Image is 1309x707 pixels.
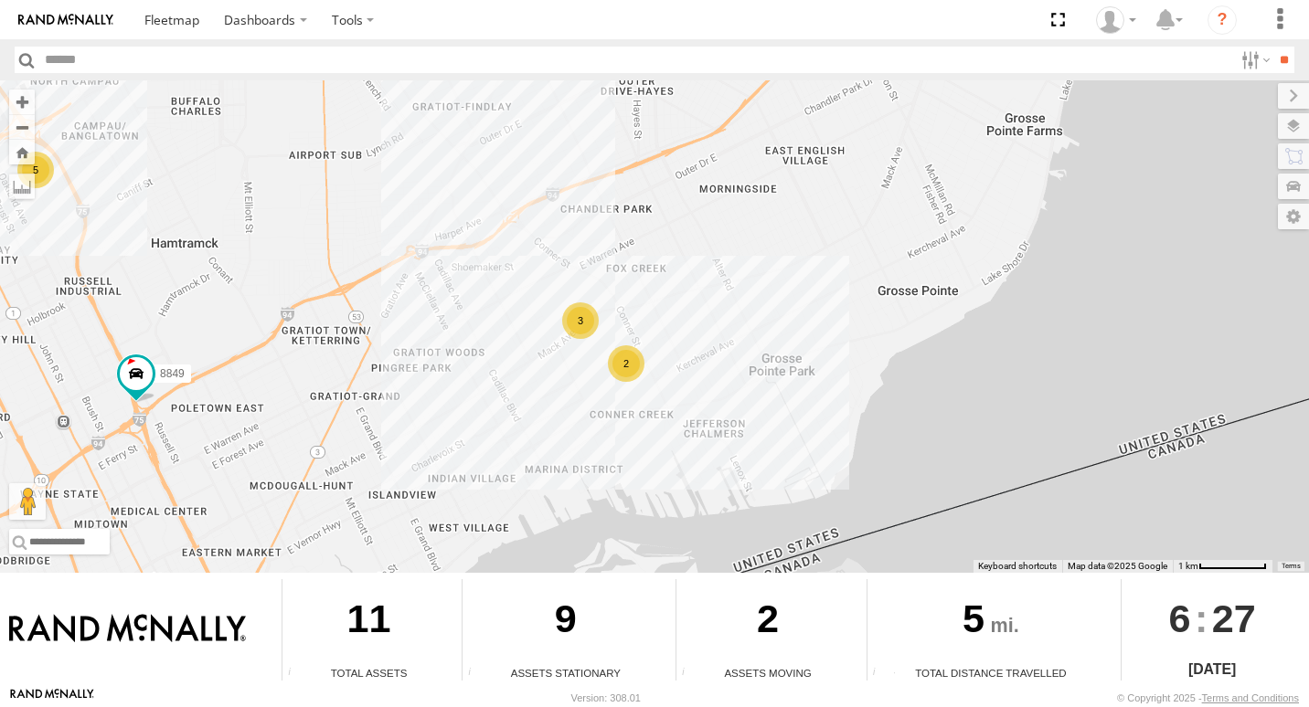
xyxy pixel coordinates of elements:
span: Map data ©2025 Google [1068,561,1167,571]
span: 6 [1169,579,1191,658]
span: 8849 [160,367,185,380]
span: 27 [1212,579,1256,658]
div: Assets Moving [676,665,860,681]
label: Map Settings [1278,204,1309,229]
div: Assets Stationary [463,665,669,681]
label: Search Filter Options [1234,47,1273,73]
div: 2 [676,579,860,665]
button: Zoom out [9,114,35,140]
div: 2 [608,345,644,382]
div: Total number of assets current in transit. [676,667,704,681]
i: ? [1208,5,1237,35]
a: Terms and Conditions [1202,692,1299,703]
button: Zoom Home [9,140,35,164]
div: Valeo Dash [1090,6,1143,34]
div: © Copyright 2025 - [1117,692,1299,703]
button: Map Scale: 1 km per 71 pixels [1173,560,1272,573]
span: 1 km [1178,561,1198,571]
div: Version: 308.01 [571,692,641,703]
div: Total distance travelled by all assets within specified date range and applied filters [867,667,895,681]
div: Total Distance Travelled [867,665,1115,681]
div: Total number of Enabled Assets [282,667,310,681]
img: Rand McNally [9,614,246,645]
img: rand-logo.svg [18,14,113,26]
div: Total number of assets current stationary. [463,667,490,681]
div: Total Assets [282,665,455,681]
label: Measure [9,174,35,199]
button: Zoom in [9,90,35,114]
div: 5 [867,579,1115,665]
div: : [1122,579,1302,658]
button: Keyboard shortcuts [978,560,1057,573]
div: 11 [282,579,455,665]
div: 9 [463,579,669,665]
button: Drag Pegman onto the map to open Street View [9,483,46,520]
div: 3 [562,302,599,339]
div: [DATE] [1122,659,1302,681]
a: Visit our Website [10,689,94,707]
a: Terms (opens in new tab) [1282,562,1301,569]
div: 5 [17,152,54,188]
